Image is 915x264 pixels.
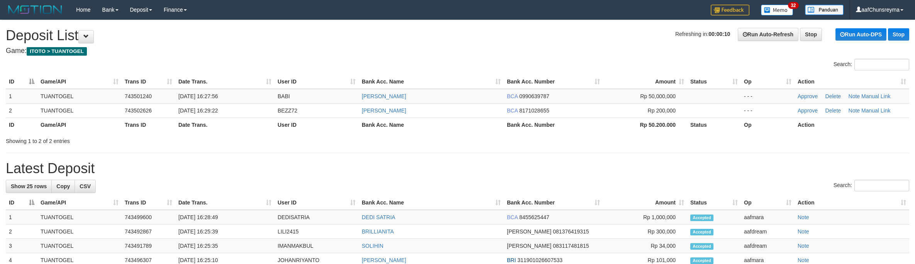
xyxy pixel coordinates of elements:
input: Search: [854,59,909,70]
span: [DATE] 16:27:56 [178,93,218,99]
td: 2 [6,225,37,239]
th: Game/API [37,118,122,132]
th: Action: activate to sort column ascending [795,75,909,89]
th: Action [795,118,909,132]
th: Status: activate to sort column ascending [687,196,741,210]
th: Op [741,118,795,132]
label: Search: [834,180,909,191]
a: Manual Link [861,107,891,114]
td: - - - [741,89,795,104]
span: [DATE] 16:29:22 [178,107,218,114]
th: Date Trans.: activate to sort column ascending [175,196,274,210]
a: Delete [825,93,841,99]
th: Game/API: activate to sort column ascending [37,196,122,210]
td: TUANTOGEL [37,103,122,118]
td: 2 [6,103,37,118]
td: [DATE] 16:25:35 [175,239,274,253]
th: Op: activate to sort column ascending [741,196,795,210]
img: MOTION_logo.png [6,4,64,15]
span: Copy [56,183,70,189]
td: TUANTOGEL [37,225,122,239]
span: Refreshing in: [675,31,730,37]
span: Accepted [690,257,713,264]
a: Note [798,243,809,249]
th: Status [687,118,741,132]
th: Trans ID: activate to sort column ascending [122,75,175,89]
span: Accepted [690,215,713,221]
a: [PERSON_NAME] [362,257,406,263]
th: Trans ID: activate to sort column ascending [122,196,175,210]
span: Copy 081376419315 to clipboard [553,228,589,235]
a: Note [798,257,809,263]
a: Approve [798,93,818,99]
td: IMANMAKBUL [274,239,359,253]
span: [PERSON_NAME] [507,243,551,249]
th: Date Trans. [175,118,274,132]
th: ID: activate to sort column descending [6,75,37,89]
a: Copy [51,180,75,193]
h1: Latest Deposit [6,161,909,176]
th: Status: activate to sort column ascending [687,75,741,89]
span: Accepted [690,243,713,250]
a: Note [798,214,809,220]
a: [PERSON_NAME] [362,107,406,114]
a: Note [849,93,860,99]
span: Copy 0990639787 to clipboard [519,93,549,99]
th: User ID: activate to sort column ascending [274,75,359,89]
span: 743502626 [125,107,152,114]
img: Feedback.jpg [711,5,749,15]
th: Amount: activate to sort column ascending [603,75,687,89]
a: Note [798,228,809,235]
td: LILI2415 [274,225,359,239]
a: SOLIHIN [362,243,383,249]
a: Approve [798,107,818,114]
span: ITOTO > TUANTOGEL [27,47,87,56]
input: Search: [854,180,909,191]
th: User ID: activate to sort column ascending [274,196,359,210]
span: BRI [507,257,516,263]
td: 1 [6,210,37,225]
th: ID [6,118,37,132]
td: 3 [6,239,37,253]
td: TUANTOGEL [37,239,122,253]
span: [PERSON_NAME] [507,228,551,235]
a: Note [849,107,860,114]
a: CSV [75,180,96,193]
a: Run Auto-Refresh [738,28,798,41]
span: Copy 083117481815 to clipboard [553,243,589,249]
span: 32 [788,2,798,9]
td: 743492867 [122,225,175,239]
a: Show 25 rows [6,180,52,193]
th: Bank Acc. Number: activate to sort column ascending [504,75,603,89]
td: aafdream [741,225,795,239]
td: TUANTOGEL [37,89,122,104]
th: Bank Acc. Name [359,118,504,132]
img: panduan.png [805,5,844,15]
a: Manual Link [861,93,891,99]
td: 743499600 [122,210,175,225]
span: BABI [278,93,290,99]
span: Rp 50,000,000 [640,93,676,99]
a: [PERSON_NAME] [362,93,406,99]
span: BCA [507,107,518,114]
th: Bank Acc. Number [504,118,603,132]
td: Rp 34,000 [603,239,687,253]
span: BCA [507,214,518,220]
a: Stop [888,28,909,41]
th: Bank Acc. Name: activate to sort column ascending [359,75,504,89]
a: Run Auto-DPS [835,28,886,41]
label: Search: [834,59,909,70]
strong: 00:00:10 [708,31,730,37]
td: TUANTOGEL [37,210,122,225]
th: Date Trans.: activate to sort column ascending [175,75,274,89]
th: Bank Acc. Name: activate to sort column ascending [359,196,504,210]
td: aafdream [741,239,795,253]
span: Show 25 rows [11,183,47,189]
h1: Deposit List [6,28,909,43]
span: CSV [80,183,91,189]
span: Rp 200,000 [648,107,676,114]
a: Delete [825,107,841,114]
th: Game/API: activate to sort column ascending [37,75,122,89]
td: 743491789 [122,239,175,253]
td: aafmara [741,210,795,225]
